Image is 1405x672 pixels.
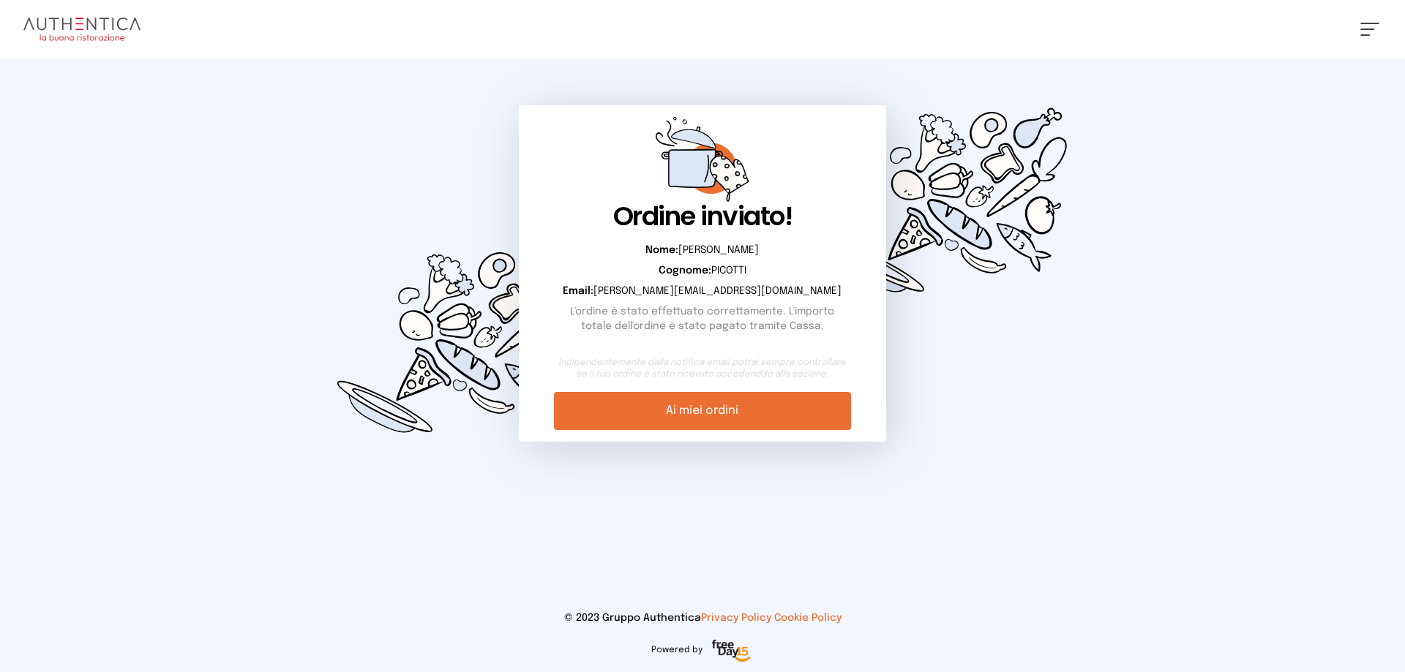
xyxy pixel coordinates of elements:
[708,637,754,666] img: logo-freeday.3e08031.png
[645,245,678,255] b: Nome:
[316,199,597,483] img: d0449c3114cc73e99fc76ced0c51d0cd.svg
[554,243,850,257] p: [PERSON_NAME]
[554,202,850,231] h1: Ordine inviato!
[563,286,593,296] b: Email:
[651,644,702,656] span: Powered by
[554,304,850,333] p: L'ordine è stato effettuato correttamente. L'importo totale dell'ordine è stato pagato tramite Ca...
[23,611,1382,625] p: © 2023 Gruppo Authentica
[554,392,850,430] a: Ai miei ordini
[554,284,850,298] p: [PERSON_NAME][EMAIL_ADDRESS][DOMAIN_NAME]
[808,58,1089,342] img: d0449c3114cc73e99fc76ced0c51d0cd.svg
[554,357,850,380] small: Indipendentemente dalla notifica email potrai sempre controllare se il tuo ordine è stato ricevut...
[659,265,711,276] b: Cognome:
[554,263,850,278] p: PICOTTI
[774,613,842,623] a: Cookie Policy
[701,613,771,623] a: Privacy Policy
[23,18,140,41] img: logo.8f33a47.png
